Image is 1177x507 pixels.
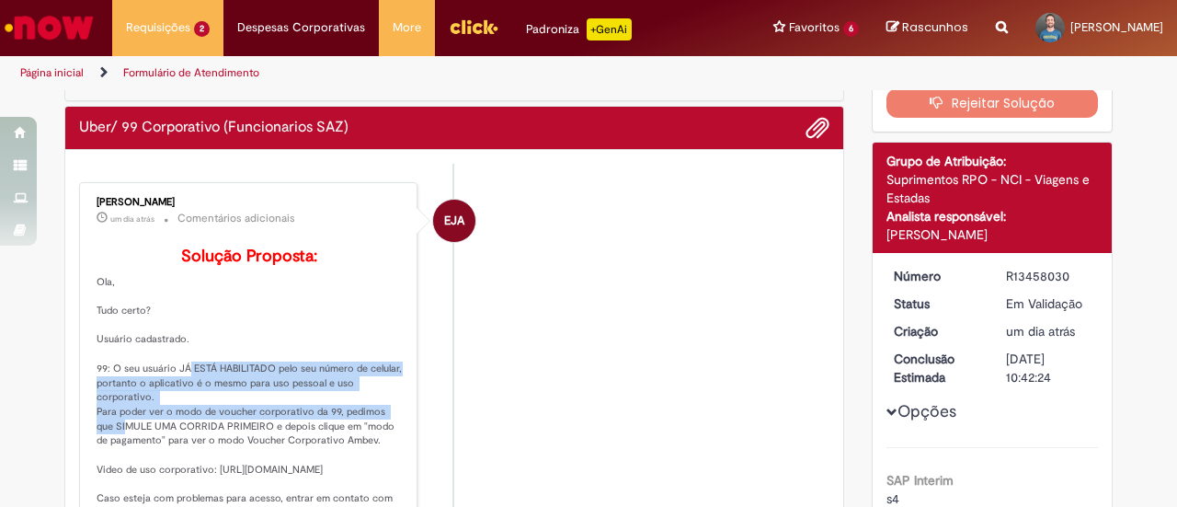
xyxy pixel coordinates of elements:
b: SAP Interim [886,472,954,489]
span: Favoritos [789,18,840,37]
img: click_logo_yellow_360x200.png [449,13,498,40]
span: um dia atrás [1006,323,1075,340]
button: Adicionar anexos [806,116,829,140]
dt: Status [880,294,993,313]
button: Rejeitar Solução [886,88,1099,118]
span: Despesas Corporativas [237,18,365,37]
div: Emilio Jose Andres Casado [433,200,475,242]
span: um dia atrás [110,213,154,225]
div: [DATE] 10:42:24 [1006,350,1091,386]
span: Rascunhos [902,18,968,36]
div: Analista responsável: [886,207,1099,225]
div: R13458030 [1006,267,1091,285]
dt: Conclusão Estimada [880,350,993,386]
dt: Número [880,267,993,285]
div: Padroniza [526,18,632,40]
div: Suprimentos RPO - NCI - Viagens e Estadas [886,170,1099,207]
span: 6 [843,21,859,37]
a: Rascunhos [886,19,968,37]
div: Em Validação [1006,294,1091,313]
span: Requisições [126,18,190,37]
h2: Uber/ 99 Corporativo (Funcionarios SAZ) Histórico de tíquete [79,120,349,136]
div: [PERSON_NAME] [97,197,403,208]
img: ServiceNow [2,9,97,46]
time: 28/08/2025 14:50:21 [110,213,154,225]
a: Página inicial [20,65,84,80]
b: Solução Proposta: [181,246,317,267]
a: Formulário de Atendimento [123,65,259,80]
span: 2 [194,21,210,37]
span: [PERSON_NAME] [1070,19,1163,35]
time: 28/08/2025 13:56:14 [1006,323,1075,340]
span: More [393,18,421,37]
ul: Trilhas de página [14,56,771,90]
span: EJA [444,199,464,243]
small: Comentários adicionais [177,211,295,226]
div: Grupo de Atribuição: [886,152,1099,170]
p: +GenAi [587,18,632,40]
span: s4 [886,490,899,507]
div: 28/08/2025 13:56:14 [1006,322,1091,340]
dt: Criação [880,322,993,340]
div: [PERSON_NAME] [886,225,1099,244]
